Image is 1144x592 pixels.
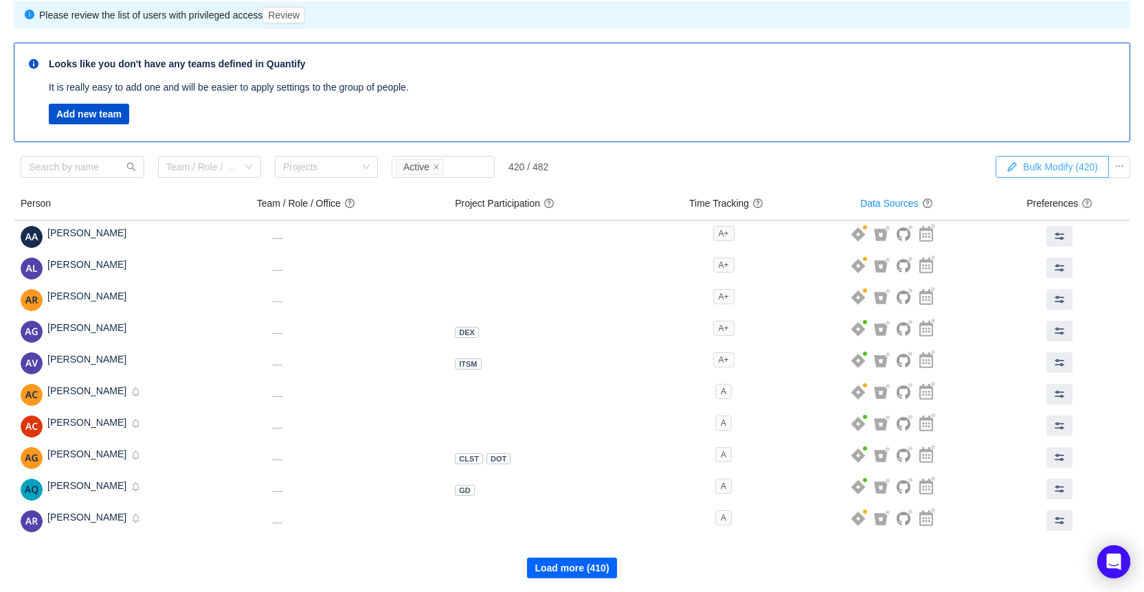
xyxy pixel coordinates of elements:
small: ---- [272,423,282,431]
span: A [715,384,732,399]
span: A [715,479,732,494]
small: ---- [272,360,282,368]
img: 0a14c8a8256c531a034c02957b7e09aa [21,289,43,311]
img: 7f7a169a05692103a3c600577888465a [21,226,43,248]
span: CLST [459,455,479,463]
span: Preferences [1027,198,1092,209]
span: [PERSON_NAME] [47,448,126,459]
span: question [922,198,933,209]
button: icon: ellipsis [1108,156,1130,178]
div: Open Intercom Messenger [1097,545,1130,578]
input: Search by name [21,156,144,178]
span: question [344,198,355,209]
span: question [543,198,554,209]
li: Active [396,159,444,175]
span: A+ [713,321,734,336]
button: Review [262,7,305,23]
span: DEX [459,328,475,337]
a: Data Sources [860,198,918,209]
span: [PERSON_NAME] [47,512,126,523]
i: icon: bell [131,451,140,459]
span: A [715,415,732,431]
span: [PERSON_NAME] [47,385,126,396]
i: icon: down [245,163,253,172]
div: Team / Role / Office [166,160,238,174]
small: ---- [272,455,282,463]
div: 420 / 482 [508,161,548,172]
small: ---- [272,297,282,305]
h4: Person [21,196,243,210]
small: ---- [272,234,282,242]
img: AG-6.png [21,447,43,469]
i: icon: bell [131,514,140,523]
small: ---- [272,518,282,526]
i: icon: search [126,162,136,172]
span: A+ [713,289,734,304]
img: 7d11422bf05db525b2ad97b40fa50513 [21,510,43,532]
span: [PERSON_NAME] [47,259,126,270]
span: [PERSON_NAME] [47,417,126,428]
span: Please review the list of users with privileged access [39,10,305,21]
button: Add new team [49,104,129,124]
span: [PERSON_NAME] [47,322,126,333]
span: question [1081,198,1092,209]
img: afec5d739c943f1b4ede11b12b2f4b25 [21,384,43,406]
span: [PERSON_NAME] [47,291,126,301]
i: icon: info-circle [25,10,34,19]
span: A [715,447,732,462]
img: f21365c8ca2275c00cf5d63b0b786065 [21,479,43,501]
small: ---- [272,265,282,273]
span: DOT [491,455,506,463]
i: icon: bell [131,482,140,491]
img: cced8452127bbbe8b491e0824d0600fb [21,415,43,437]
p: It is really easy to add one and will be easier to apply settings to the group of people. [49,80,1116,94]
h4: Team / Role / Office [257,196,441,210]
i: icon: down [362,163,370,172]
button: Load more (410) [527,558,616,578]
i: icon: close [433,163,440,172]
small: ---- [272,486,282,494]
span: GD [459,486,471,494]
button: Bulk Modify (420) [996,156,1109,178]
span: ITSM [459,360,477,368]
strong: Looks like you don't have any teams defined in Quantify [49,58,306,69]
small: ---- [272,391,282,400]
small: ---- [272,328,282,337]
span: [PERSON_NAME] [47,227,126,238]
span: [PERSON_NAME] [47,354,126,365]
span: A+ [713,226,734,241]
span: Project Participation [455,198,554,209]
img: 55240f6254caad25a10bebec5f71e6b4 [21,258,43,280]
i: icon: bell [131,419,140,428]
img: 77426b958e9cab2b957b561e666ecca1 [21,352,43,374]
h4: Time Tracking [655,196,797,210]
div: Projects [283,160,357,174]
span: A+ [713,352,734,367]
div: Active [403,159,429,174]
img: AG-2.png [21,321,43,343]
span: A [715,510,732,525]
i: icon: bell [131,387,140,396]
span: A+ [713,258,734,273]
span: [PERSON_NAME] [47,480,126,491]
